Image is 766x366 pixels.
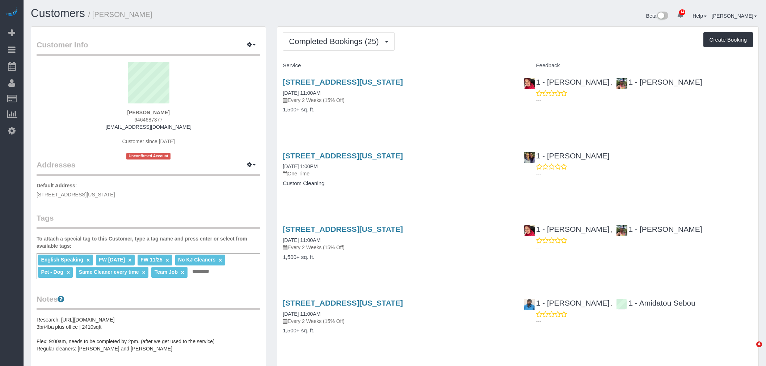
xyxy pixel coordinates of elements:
p: --- [536,170,753,178]
label: Default Address: [37,182,77,189]
img: 1 - Emely Jimenez [524,78,535,89]
span: 4 [756,341,762,347]
a: 1 - [PERSON_NAME] [523,78,610,86]
a: × [67,269,70,276]
p: --- [536,318,753,325]
p: Every 2 Weeks (15% Off) [283,97,512,104]
h4: 1,500+ sq. ft. [283,254,512,260]
p: Every 2 Weeks (15% Off) [283,318,512,325]
a: 1 - Amidatou Sebou [616,299,695,307]
a: × [142,269,146,276]
h4: Service [283,63,512,69]
a: Beta [646,13,669,19]
span: English Speaking [41,257,83,263]
span: [STREET_ADDRESS][US_STATE] [37,192,115,197]
a: [DATE] 11:00AM [283,311,320,317]
button: Create Booking [703,32,753,47]
span: 14 [679,9,685,15]
iframe: Intercom live chat [741,341,759,359]
span: Same Cleaner every time [79,269,139,275]
span: FW [DATE] [99,257,125,263]
a: [PERSON_NAME] [712,13,757,19]
span: Team Job [155,269,178,275]
span: Unconfirmed Account [126,153,171,159]
small: / [PERSON_NAME] [88,10,152,18]
p: Every 2 Weeks (15% Off) [283,244,512,251]
p: --- [536,97,753,104]
a: × [87,257,90,263]
p: --- [536,244,753,251]
a: [EMAIL_ADDRESS][DOMAIN_NAME] [106,124,191,130]
strong: [PERSON_NAME] [127,110,169,115]
button: Completed Bookings (25) [283,32,394,51]
a: × [166,257,169,263]
legend: Notes [37,294,260,310]
img: 1 - Emely Jimenez [524,225,535,236]
img: Automaid Logo [4,7,19,17]
a: [DATE] 11:00AM [283,90,320,96]
a: Help [693,13,707,19]
img: 1 - Mandy Williams [616,225,627,236]
h4: Feedback [523,63,753,69]
a: [STREET_ADDRESS][US_STATE] [283,299,403,307]
a: 1 - [PERSON_NAME] [616,225,702,233]
a: 1 - [PERSON_NAME] [616,78,702,86]
pre: Research: [URL][DOMAIN_NAME] 3br/4ba plus office | 2410sqft Flex: 9:00am, needs to be completed b... [37,316,260,352]
span: , [611,80,613,86]
a: [STREET_ADDRESS][US_STATE] [283,152,403,160]
a: 1 - [PERSON_NAME] [523,299,610,307]
p: One Time [283,170,512,177]
img: 1 - Noufoh Sodandji [524,299,535,310]
a: × [181,269,184,276]
span: Customer since [DATE] [122,139,175,144]
span: FW 11/25 [140,257,163,263]
label: To attach a special tag to this Customer, type a tag name and press enter or select from availabl... [37,235,260,250]
a: × [219,257,222,263]
span: , [611,227,613,233]
span: Completed Bookings (25) [289,37,382,46]
a: 1 - [PERSON_NAME] [523,225,610,233]
h4: 1,500+ sq. ft. [283,107,512,113]
legend: Customer Info [37,39,260,56]
a: [STREET_ADDRESS][US_STATE] [283,78,403,86]
h4: 1,500+ sq. ft. [283,328,512,334]
a: [DATE] 11:00AM [283,237,320,243]
a: 14 [673,7,687,23]
hm-ph: 6464687377 [134,117,163,123]
span: No KJ Cleaners [178,257,215,263]
span: Pet - Dog [41,269,63,275]
a: 1 - [PERSON_NAME] [523,152,610,160]
a: [STREET_ADDRESS][US_STATE] [283,225,403,233]
legend: Tags [37,213,260,229]
a: Customers [31,7,85,20]
a: [DATE] 1:00PM [283,163,317,169]
h4: Custom Cleaning [283,180,512,187]
img: 1 - Xiomara Inga [524,152,535,163]
a: × [128,257,131,263]
img: New interface [656,12,668,21]
span: , [611,301,613,307]
img: 1 - Mandy Williams [616,78,627,89]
